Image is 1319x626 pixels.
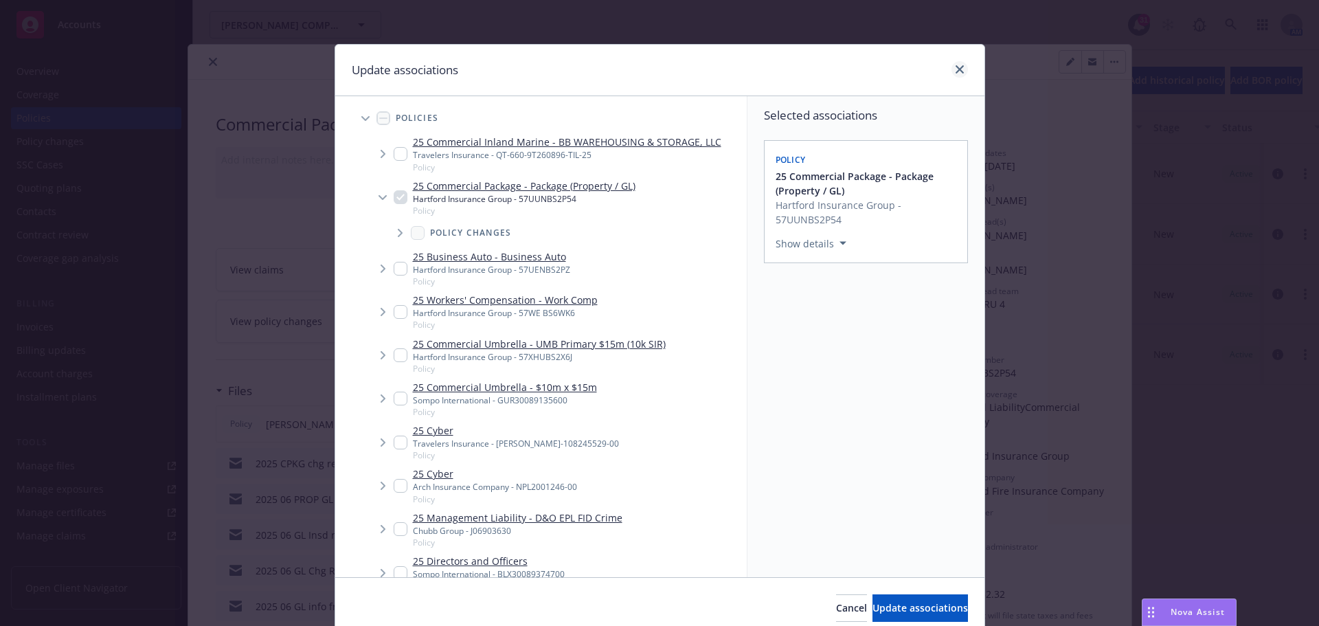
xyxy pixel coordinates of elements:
div: Sompo International - BLX30089374700 [413,568,565,580]
span: Policy [413,493,577,505]
a: 25 Cyber [413,467,577,481]
a: 25 Directors and Officers [413,554,565,568]
span: Update associations [872,601,968,614]
span: Cancel [836,601,867,614]
div: Arch Insurance Company - NPL2001246-00 [413,481,577,493]
div: Drag to move [1142,599,1160,625]
a: 25 Management Liability - D&O EPL FID Crime [413,511,622,525]
div: Travelers Insurance - [PERSON_NAME]-108245529-00 [413,438,619,449]
button: Nova Assist [1142,599,1237,626]
div: Sompo International - GUR30089135600 [413,394,597,406]
a: 25 Cyber [413,423,619,438]
button: Update associations [872,594,968,622]
span: Nova Assist [1171,606,1225,618]
button: Cancel [836,594,867,622]
span: Policy [413,406,597,418]
span: Policy [413,537,622,548]
span: Policy [413,449,619,461]
div: Chubb Group - J06903630 [413,525,622,537]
